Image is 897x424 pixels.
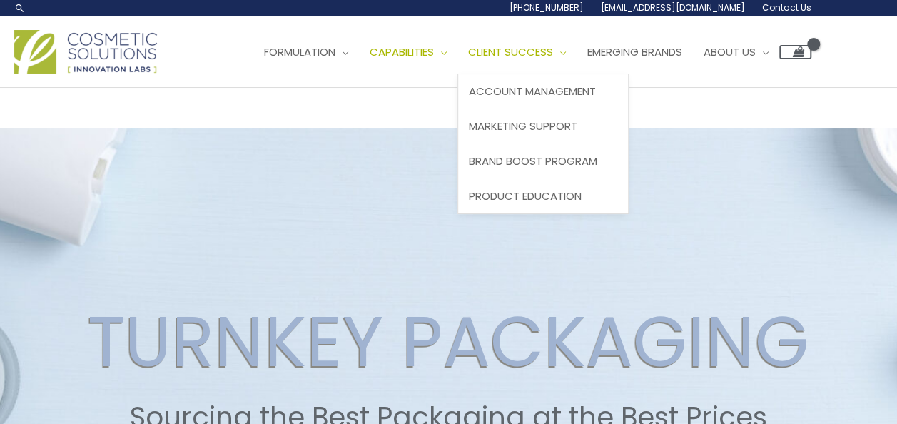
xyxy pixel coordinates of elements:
span: About Us [704,44,756,59]
span: Formulation [264,44,335,59]
a: Account Management [458,74,628,109]
a: Formulation [253,31,359,74]
a: Product Education [458,178,628,213]
span: [PHONE_NUMBER] [510,1,584,14]
a: Marketing Support [458,109,628,144]
a: Search icon link [14,2,26,14]
nav: Site Navigation [243,31,811,74]
span: Emerging Brands [587,44,682,59]
span: Brand Boost Program [469,153,597,168]
span: Client Success [468,44,553,59]
a: Capabilities [359,31,457,74]
a: Client Success [457,31,577,74]
img: Cosmetic Solutions Logo [14,30,157,74]
a: Emerging Brands [577,31,693,74]
h2: TURNKEY PACKAGING [14,300,883,384]
span: Contact Us [762,1,811,14]
span: Capabilities [370,44,434,59]
a: View Shopping Cart, empty [779,45,811,59]
span: Account Management [469,84,596,99]
span: Marketing Support [469,118,577,133]
a: Brand Boost Program [458,143,628,178]
span: Product Education [469,188,582,203]
a: About Us [693,31,779,74]
span: [EMAIL_ADDRESS][DOMAIN_NAME] [601,1,745,14]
